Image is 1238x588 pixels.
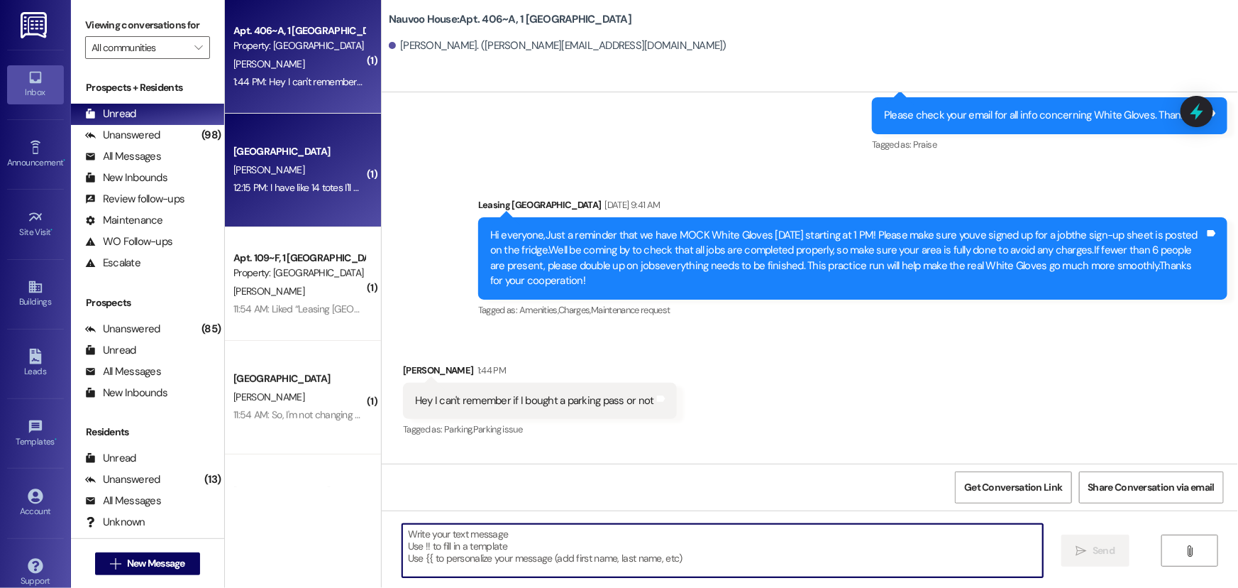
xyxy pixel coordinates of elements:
[85,213,163,228] div: Maintenance
[127,556,185,571] span: New Message
[233,23,365,38] div: Apt. 406~A, 1 [GEOGRAPHIC_DATA]
[51,225,53,235] span: •
[85,472,160,487] div: Unanswered
[7,415,64,453] a: Templates •
[558,304,591,316] span: Charges ,
[389,12,631,27] b: Nauvoo House: Apt. 406~A, 1 [GEOGRAPHIC_DATA]
[233,303,553,315] div: 11:54 AM: Liked “Leasing [GEOGRAPHIC_DATA] ([GEOGRAPHIC_DATA]): [DATE]”
[21,12,50,38] img: ResiDesk Logo
[233,266,365,281] div: Property: [GEOGRAPHIC_DATA]
[884,108,1205,123] div: Please check your email for all info concerning White Gloves. Thank you
[85,149,161,164] div: All Messages
[233,75,489,88] div: 1:44 PM: Hey I can't remember if I bought a parking pass or not
[85,192,184,207] div: Review follow-ups
[1088,480,1215,495] span: Share Conversation via email
[415,393,654,408] div: Hey I can't remember if I bought a parking pass or not
[85,494,161,508] div: All Messages
[233,251,365,266] div: Apt. 109~F, 1 [GEOGRAPHIC_DATA]
[1061,535,1130,567] button: Send
[7,205,64,244] a: Site Visit •
[233,58,304,70] span: [PERSON_NAME]
[955,472,1071,503] button: Get Conversation Link
[403,419,677,440] div: Tagged as:
[7,344,64,383] a: Leads
[85,364,161,379] div: All Messages
[233,371,365,386] div: [GEOGRAPHIC_DATA]
[201,469,224,491] div: (13)
[1093,543,1115,558] span: Send
[85,451,136,466] div: Unread
[7,484,64,523] a: Account
[85,515,145,530] div: Unknown
[473,423,523,435] span: Parking issue
[233,391,304,403] span: [PERSON_NAME]
[403,363,677,383] div: [PERSON_NAME]
[95,552,200,575] button: New Message
[7,65,64,104] a: Inbox
[85,128,160,143] div: Unanswered
[964,480,1062,495] span: Get Conversation Link
[85,322,160,337] div: Unanswered
[194,42,202,53] i: 
[591,304,670,316] span: Maintenance request
[55,435,57,445] span: •
[444,423,473,435] span: Parking ,
[389,38,726,53] div: [PERSON_NAME]. ([PERSON_NAME][EMAIL_ADDRESS][DOMAIN_NAME])
[92,36,187,59] input: All communities
[233,163,304,176] span: [PERSON_NAME]
[85,256,140,271] div: Escalate
[233,144,365,159] div: [GEOGRAPHIC_DATA]
[474,363,506,378] div: 1:44 PM
[233,38,365,53] div: Property: [GEOGRAPHIC_DATA]
[913,138,936,151] span: Praise
[233,485,365,500] div: [GEOGRAPHIC_DATA]
[63,156,65,165] span: •
[85,234,172,249] div: WO Follow-ups
[110,558,121,570] i: 
[490,228,1205,289] div: Hi everyone,Just a reminder that we have MOCK White Gloves [DATE] starting at 1 PM! Please make s...
[71,80,224,95] div: Prospects + Residents
[85,386,167,401] div: New Inbounds
[71,425,224,440] div: Residents
[85,170,167,185] div: New Inbounds
[233,285,304,298] span: [PERSON_NAME]
[198,124,224,146] div: (98)
[85,14,210,36] label: Viewing conversations for
[71,295,224,310] div: Prospects
[198,318,224,340] div: (85)
[519,304,559,316] span: Amenities ,
[478,300,1227,320] div: Tagged as:
[1185,545,1195,557] i: 
[85,343,136,358] div: Unread
[478,197,1227,217] div: Leasing [GEOGRAPHIC_DATA]
[1079,472,1224,503] button: Share Conversation via email
[1076,545,1087,557] i: 
[233,408,521,421] div: 11:54 AM: So, I'm not changing apartments? Just want to double check.
[602,197,661,212] div: [DATE] 9:41 AM
[85,107,136,121] div: Unread
[7,275,64,313] a: Buildings
[872,134,1227,155] div: Tagged as:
